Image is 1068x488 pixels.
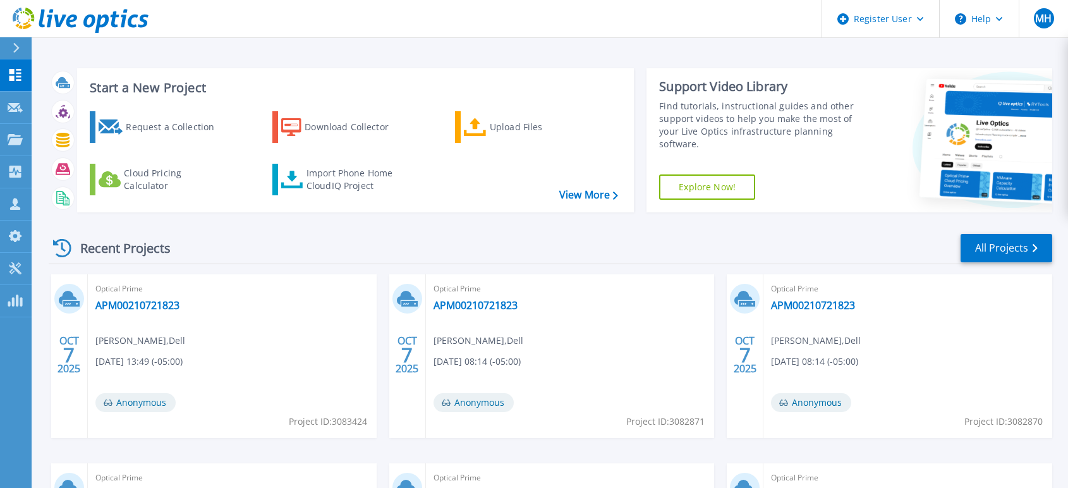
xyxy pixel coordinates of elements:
[289,415,367,429] span: Project ID: 3083424
[434,334,523,348] span: [PERSON_NAME] , Dell
[771,334,861,348] span: [PERSON_NAME] , Dell
[771,393,851,412] span: Anonymous
[733,332,757,378] div: OCT 2025
[771,471,1045,485] span: Optical Prime
[124,167,225,192] div: Cloud Pricing Calculator
[95,355,183,369] span: [DATE] 13:49 (-05:00)
[964,415,1043,429] span: Project ID: 3082870
[434,393,514,412] span: Anonymous
[95,471,369,485] span: Optical Prime
[1035,13,1052,23] span: MH
[659,78,865,95] div: Support Video Library
[95,393,176,412] span: Anonymous
[49,233,188,264] div: Recent Projects
[771,355,858,369] span: [DATE] 08:14 (-05:00)
[490,114,591,140] div: Upload Files
[559,189,618,201] a: View More
[305,114,406,140] div: Download Collector
[57,332,81,378] div: OCT 2025
[95,334,185,348] span: [PERSON_NAME] , Dell
[659,100,865,150] div: Find tutorials, instructional guides and other support videos to help you make the most of your L...
[434,299,518,312] a: APM00210721823
[95,282,369,296] span: Optical Prime
[126,114,227,140] div: Request a Collection
[95,299,179,312] a: APM00210721823
[401,350,413,360] span: 7
[455,111,596,143] a: Upload Files
[306,167,405,192] div: Import Phone Home CloudIQ Project
[63,350,75,360] span: 7
[771,299,855,312] a: APM00210721823
[90,111,231,143] a: Request a Collection
[395,332,419,378] div: OCT 2025
[272,111,413,143] a: Download Collector
[434,282,707,296] span: Optical Prime
[659,174,755,200] a: Explore Now!
[434,355,521,369] span: [DATE] 08:14 (-05:00)
[434,471,707,485] span: Optical Prime
[626,415,705,429] span: Project ID: 3082871
[739,350,751,360] span: 7
[771,282,1045,296] span: Optical Prime
[90,81,617,95] h3: Start a New Project
[90,164,231,195] a: Cloud Pricing Calculator
[961,234,1052,262] a: All Projects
